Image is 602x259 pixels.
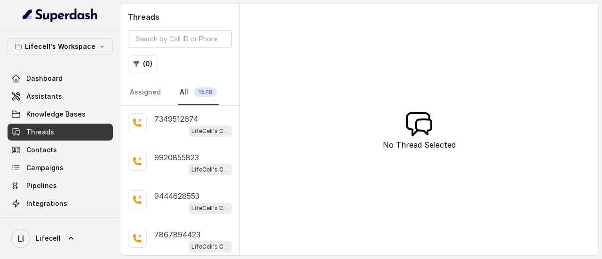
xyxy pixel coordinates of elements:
h2: Threads [128,11,232,23]
a: All1578 [178,80,219,105]
nav: Tabs [128,80,232,105]
p: 7349512674 [154,113,198,125]
button: (0) [128,55,158,72]
span: Contacts [26,145,57,155]
img: light.svg [23,8,98,23]
input: Search by Call ID or Phone Number [128,30,232,48]
p: LifeCell's Call Assistant [191,165,229,174]
span: API Settings [26,217,67,226]
a: Pipelines [8,177,113,194]
a: Knowledge Bases [8,106,113,123]
span: Assistants [26,92,62,101]
a: Integrations [8,195,113,212]
button: Lifecell's Workspace [8,38,113,55]
a: Assistants [8,88,113,105]
a: Assigned [128,80,163,105]
span: 1578 [194,87,217,97]
a: Threads [8,124,113,141]
a: Campaigns [8,159,113,176]
a: Lifecell [8,225,113,251]
a: API Settings [8,213,113,230]
p: LifeCell's Call Assistant [191,126,229,136]
p: 9920855823 [154,152,199,163]
p: No Thread Selected [383,139,456,150]
a: Dashboard [8,70,113,87]
p: LifeCell's Call Assistant [191,204,229,213]
span: Knowledge Bases [26,110,86,119]
a: Contacts [8,141,113,158]
span: Integrations [26,199,67,208]
p: 9444628553 [154,190,199,202]
span: Threads [26,127,54,137]
p: LifeCell's Call Assistant [191,242,229,251]
span: Dashboard [26,74,63,83]
span: Pipelines [26,181,57,190]
p: Lifecell's Workspace [25,41,95,52]
span: Campaigns [26,163,63,173]
span: Lifecell [36,234,61,243]
p: 7867894423 [154,229,200,240]
text: LI [18,234,24,243]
